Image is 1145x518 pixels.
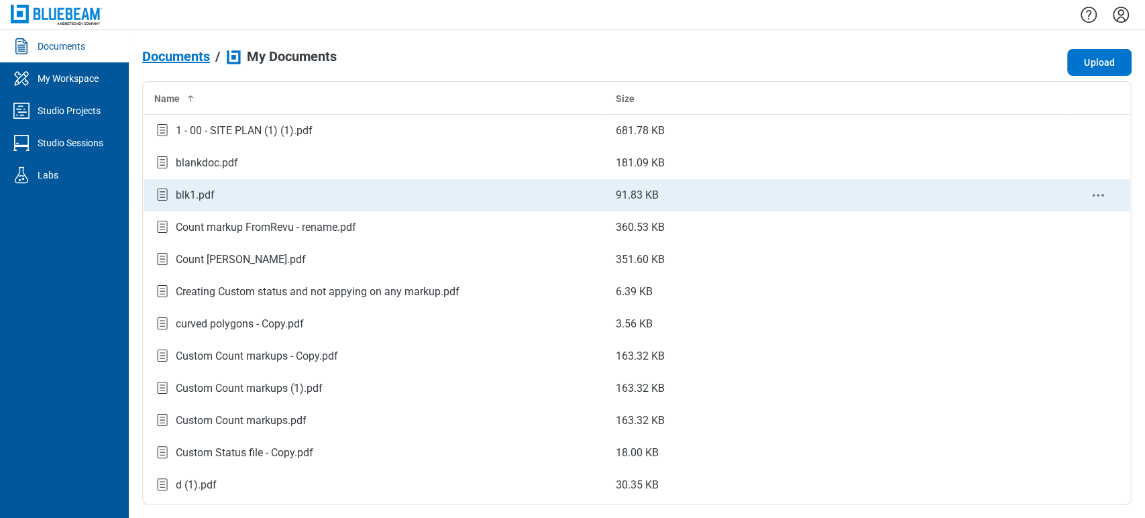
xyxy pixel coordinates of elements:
[1067,49,1132,76] button: Upload
[605,276,1067,308] td: 6.39 KB
[176,187,215,203] div: blk1.pdf
[605,244,1067,276] td: 351.60 KB
[176,155,238,171] div: blankdoc.pdf
[142,49,210,64] span: Documents
[11,36,32,57] svg: Documents
[176,477,217,493] div: d (1).pdf
[154,92,594,105] div: Name
[605,372,1067,405] td: 163.32 KB
[176,252,306,268] div: Count [PERSON_NAME].pdf
[176,284,459,300] div: Creating Custom status and not appying on any markup.pdf
[176,316,304,332] div: curved polygons - Copy.pdf
[616,92,1056,105] div: Size
[38,104,101,117] div: Studio Projects
[176,219,356,236] div: Count markup FromRevu - rename.pdf
[176,380,323,397] div: Custom Count markups (1).pdf
[605,340,1067,372] td: 163.32 KB
[1090,187,1106,203] button: context-menu
[215,49,220,64] div: /
[38,168,58,182] div: Labs
[176,413,307,429] div: Custom Count markups.pdf
[38,136,103,150] div: Studio Sessions
[605,437,1067,469] td: 18.00 KB
[11,68,32,89] svg: My Workspace
[11,132,32,154] svg: Studio Sessions
[605,115,1067,147] td: 681.78 KB
[11,164,32,186] svg: Labs
[38,72,99,85] div: My Workspace
[176,348,338,364] div: Custom Count markups - Copy.pdf
[605,308,1067,340] td: 3.56 KB
[605,179,1067,211] td: 91.83 KB
[605,147,1067,179] td: 181.09 KB
[605,405,1067,437] td: 163.32 KB
[38,40,85,53] div: Documents
[11,5,102,24] img: Bluebeam, Inc.
[11,100,32,121] svg: Studio Projects
[247,49,337,64] span: My Documents
[605,469,1067,501] td: 30.35 KB
[176,445,313,461] div: Custom Status file - Copy.pdf
[605,211,1067,244] td: 360.53 KB
[1110,3,1132,26] button: Settings
[176,123,313,139] div: 1 - 00 - SITE PLAN (1) (1).pdf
